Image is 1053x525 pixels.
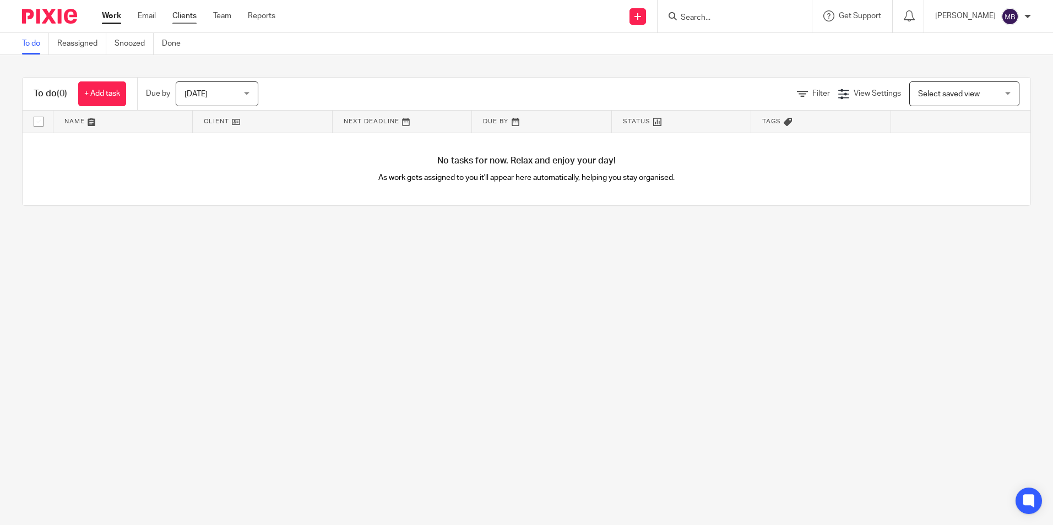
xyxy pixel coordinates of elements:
[762,118,781,124] span: Tags
[162,33,189,54] a: Done
[78,81,126,106] a: + Add task
[812,90,830,97] span: Filter
[854,90,901,97] span: View Settings
[184,90,208,98] span: [DATE]
[22,33,49,54] a: To do
[935,10,996,21] p: [PERSON_NAME]
[248,10,275,21] a: Reports
[839,12,881,20] span: Get Support
[172,10,197,21] a: Clients
[102,10,121,21] a: Work
[680,13,779,23] input: Search
[34,88,67,100] h1: To do
[918,90,980,98] span: Select saved view
[146,88,170,99] p: Due by
[57,89,67,98] span: (0)
[57,33,106,54] a: Reassigned
[23,155,1030,167] h4: No tasks for now. Relax and enjoy your day!
[115,33,154,54] a: Snoozed
[275,172,779,183] p: As work gets assigned to you it'll appear here automatically, helping you stay organised.
[22,9,77,24] img: Pixie
[1001,8,1019,25] img: svg%3E
[138,10,156,21] a: Email
[213,10,231,21] a: Team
